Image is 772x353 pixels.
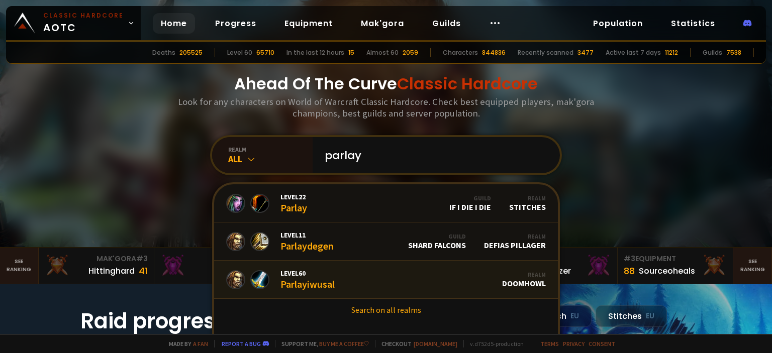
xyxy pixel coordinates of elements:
[214,222,558,261] a: Level11ParlaydegenGuildShard FalconsRealmDefias Pillager
[397,72,538,95] span: Classic Hardcore
[663,13,723,34] a: Statistics
[319,137,548,173] input: Search a character...
[45,254,148,264] div: Mak'Gora
[348,48,354,57] div: 15
[646,311,654,321] small: EU
[280,269,335,278] span: Level 60
[193,340,208,347] a: a fan
[319,340,369,347] a: Buy me a coffee
[214,299,558,321] a: Search on all realms
[80,305,281,337] h1: Raid progress
[160,254,263,264] div: Mak'Gora
[449,194,491,212] div: If i die i die
[353,13,412,34] a: Mak'gora
[624,264,635,278] div: 88
[275,340,369,347] span: Support me,
[703,48,722,57] div: Guilds
[502,271,546,278] div: Realm
[424,13,469,34] a: Guilds
[443,48,478,57] div: Characters
[577,48,594,57] div: 3477
[518,48,573,57] div: Recently scanned
[276,13,341,34] a: Equipment
[408,232,466,250] div: Shard Falcons
[88,265,135,277] div: Hittinghard
[39,248,154,284] a: Mak'Gora#3Hittinghard41
[136,254,148,264] span: # 3
[153,13,195,34] a: Home
[563,340,585,347] a: Privacy
[463,340,524,347] span: v. d752d5 - production
[618,248,733,284] a: #3Equipment88Sourceoheals
[163,340,208,347] span: Made by
[256,48,274,57] div: 65710
[733,248,772,284] a: Seeranking
[179,48,203,57] div: 205525
[280,269,335,290] div: Parlayiwusal
[222,340,261,347] a: Report a bug
[280,230,334,240] span: Level 11
[624,254,635,264] span: # 3
[43,11,124,20] small: Classic Hardcore
[280,192,307,214] div: Parlay
[665,48,678,57] div: 11212
[449,194,491,202] div: Guild
[589,340,615,347] a: Consent
[375,340,457,347] span: Checkout
[408,232,466,240] div: Guild
[585,13,651,34] a: Population
[624,254,727,264] div: Equipment
[280,192,307,201] span: Level 22
[502,271,546,288] div: Doomhowl
[403,48,418,57] div: 2059
[214,261,558,299] a: Level60ParlayiwusalRealmDoomhowl
[509,194,546,202] div: Realm
[234,72,538,96] h1: Ahead Of The Curve
[606,48,661,57] div: Active last 7 days
[286,48,344,57] div: In the last 12 hours
[596,305,667,327] div: Stitches
[227,48,252,57] div: Level 60
[214,184,558,222] a: Level22ParlayGuildIf i die i dieRealmStitches
[366,48,399,57] div: Almost 60
[174,96,598,119] h3: Look for any characters on World of Warcraft Classic Hardcore. Check best equipped players, mak'g...
[482,48,506,57] div: 844836
[139,264,148,278] div: 41
[43,11,124,35] span: AOTC
[509,194,546,212] div: Stitches
[484,232,546,250] div: Defias Pillager
[414,340,457,347] a: [DOMAIN_NAME]
[207,13,264,34] a: Progress
[228,146,313,153] div: realm
[154,248,270,284] a: Mak'Gora#2Rivench100
[639,265,695,277] div: Sourceoheals
[540,340,559,347] a: Terms
[484,232,546,240] div: Realm
[570,311,579,321] small: EU
[280,230,334,252] div: Parlaydegen
[6,6,141,40] a: Classic HardcoreAOTC
[726,48,741,57] div: 7538
[152,48,175,57] div: Deaths
[228,153,313,165] div: All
